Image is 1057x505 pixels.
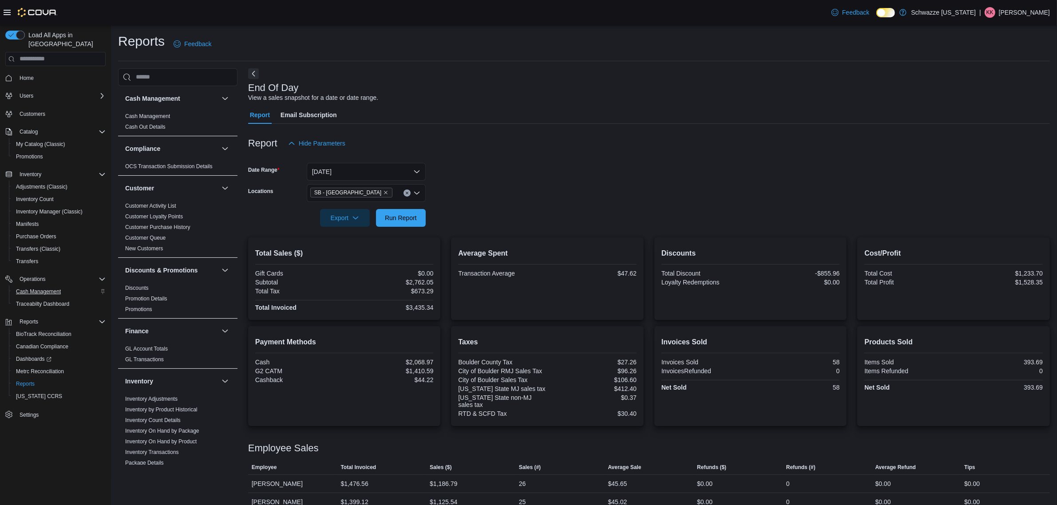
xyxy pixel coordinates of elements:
[875,478,891,489] div: $0.00
[864,367,952,375] div: Items Refunded
[20,110,45,118] span: Customers
[12,244,64,254] a: Transfers (Classic)
[864,248,1043,259] h2: Cost/Profit
[12,256,106,267] span: Transfers
[125,144,160,153] h3: Compliance
[549,367,637,375] div: $96.26
[458,367,546,375] div: City of Boulder RMJ Sales Tax
[16,380,35,387] span: Reports
[12,139,69,150] a: My Catalog (Classic)
[125,356,164,363] span: GL Transactions
[314,188,381,197] span: SB - [GEOGRAPHIC_DATA]
[16,233,56,240] span: Purchase Orders
[125,284,149,292] span: Discounts
[118,283,238,318] div: Discounts & Promotions
[16,409,106,420] span: Settings
[125,327,149,335] h3: Finance
[125,406,198,413] a: Inventory by Product Historical
[661,384,687,391] strong: Net Sold
[12,329,75,339] a: BioTrack Reconciliation
[255,279,343,286] div: Subtotal
[404,189,411,197] button: Clear input
[955,367,1043,375] div: 0
[864,279,952,286] div: Total Profit
[661,270,749,277] div: Total Discount
[12,231,60,242] a: Purchase Orders
[125,266,218,275] button: Discounts & Promotions
[220,376,230,387] button: Inventory
[12,181,71,192] a: Adjustments (Classic)
[2,126,109,138] button: Catalog
[20,128,38,135] span: Catalog
[255,337,434,347] h2: Payment Methods
[18,8,57,17] img: Cova
[12,379,38,389] a: Reports
[385,213,417,222] span: Run Report
[125,296,167,302] a: Promotion Details
[255,304,297,311] strong: Total Invoiced
[125,163,213,170] a: OCS Transaction Submission Details
[661,248,840,259] h2: Discounts
[255,288,343,295] div: Total Tax
[2,168,109,181] button: Inventory
[752,270,840,277] div: -$855.96
[346,279,434,286] div: $2,762.05
[2,408,109,421] button: Settings
[458,248,637,259] h2: Average Spent
[16,410,42,420] a: Settings
[16,274,106,284] span: Operations
[458,394,546,408] div: [US_STATE] State non-MJ sales tax
[9,218,109,230] button: Manifests
[252,464,277,471] span: Employee
[12,391,106,402] span: Washington CCRS
[16,368,64,375] span: Metrc Reconciliation
[9,285,109,298] button: Cash Management
[12,194,106,205] span: Inventory Count
[125,306,152,313] span: Promotions
[12,256,42,267] a: Transfers
[697,478,713,489] div: $0.00
[125,285,149,291] a: Discounts
[20,276,46,283] span: Operations
[125,113,170,119] a: Cash Management
[12,151,106,162] span: Promotions
[16,153,43,160] span: Promotions
[16,393,62,400] span: [US_STATE] CCRS
[9,378,109,390] button: Reports
[325,209,364,227] span: Export
[170,35,215,53] a: Feedback
[608,478,627,489] div: $45.65
[12,341,106,352] span: Canadian Compliance
[376,209,426,227] button: Run Report
[985,7,995,18] div: Kyle Krueger
[12,391,66,402] a: [US_STATE] CCRS
[9,353,109,365] a: Dashboards
[16,91,106,101] span: Users
[12,219,42,229] a: Manifests
[12,299,106,309] span: Traceabilty Dashboard
[125,184,218,193] button: Customer
[299,139,345,148] span: Hide Parameters
[458,359,546,366] div: Boulder County Tax
[248,166,280,174] label: Date Range
[118,201,238,257] div: Customer
[16,274,49,284] button: Operations
[12,354,55,364] a: Dashboards
[125,327,218,335] button: Finance
[12,181,106,192] span: Adjustments (Classic)
[255,359,343,366] div: Cash
[5,68,106,444] nav: Complex example
[125,356,164,363] a: GL Transactions
[20,171,41,178] span: Inventory
[12,244,106,254] span: Transfers (Classic)
[12,219,106,229] span: Manifests
[184,39,211,48] span: Feedback
[2,71,109,84] button: Home
[16,169,45,180] button: Inventory
[9,193,109,205] button: Inventory Count
[549,376,637,383] div: $106.60
[16,300,69,308] span: Traceabilty Dashboard
[519,464,541,471] span: Sales (#)
[125,396,178,402] a: Inventory Adjustments
[16,331,71,338] span: BioTrack Reconciliation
